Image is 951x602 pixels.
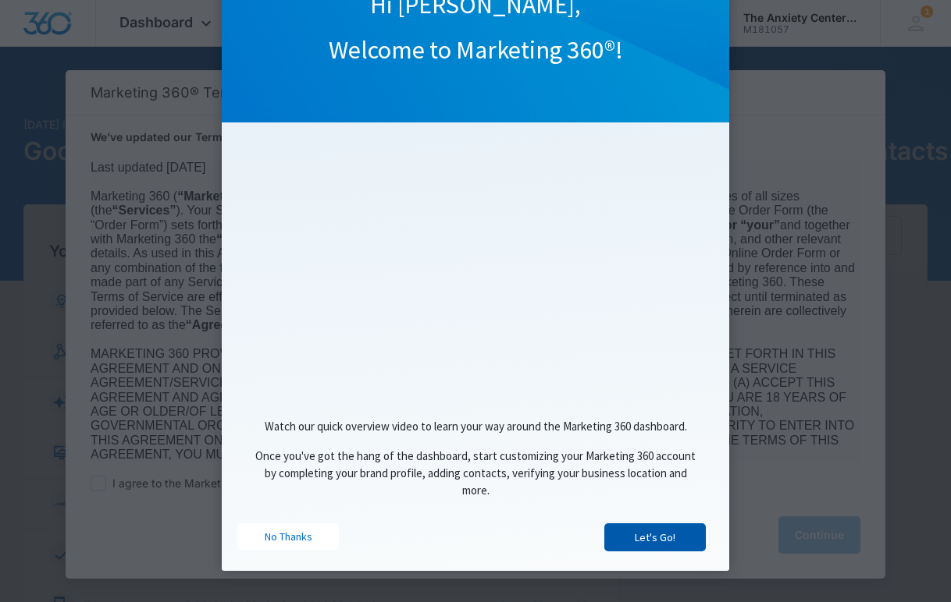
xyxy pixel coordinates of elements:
span: Once you've got the hang of the dashboard, start customizing your Marketing 360 account by comple... [255,448,696,498]
a: No Thanks [237,523,339,550]
h1: Welcome to Marketing 360®! [222,34,729,67]
span: Watch our quick overview video to learn your way around the Marketing 360 dashboard. [265,419,687,434]
a: Let's Go! [604,523,706,551]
